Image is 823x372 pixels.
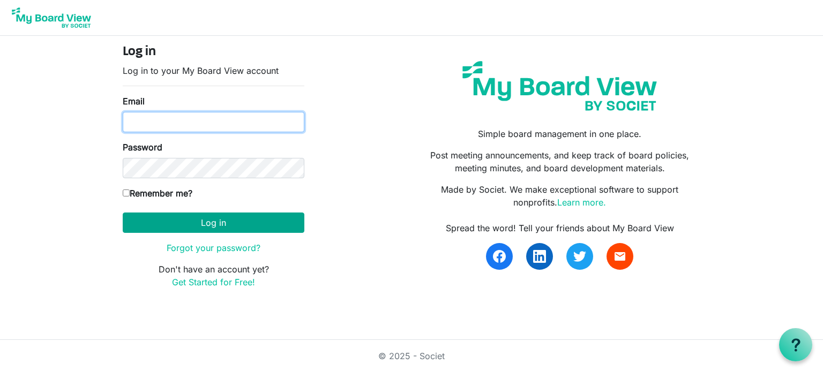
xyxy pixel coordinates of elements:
[167,242,260,253] a: Forgot your password?
[493,250,506,263] img: facebook.svg
[420,183,700,209] p: Made by Societ. We make exceptional software to support nonprofits.
[123,263,304,289] p: Don't have an account yet?
[123,187,192,200] label: Remember me?
[420,149,700,174] p: Post meeting announcements, and keep track of board policies, meeting minutes, and board developm...
[123,212,304,233] button: Log in
[573,250,586,263] img: twitter.svg
[123,189,130,196] input: Remember me?
[9,4,94,31] img: My Board View Logo
[613,250,626,263] span: email
[557,197,606,208] a: Learn more.
[420,127,700,140] p: Simple board management in one place.
[378,351,445,361] a: © 2025 - Societ
[123,141,162,154] label: Password
[123,44,304,60] h4: Log in
[454,53,665,119] img: my-board-view-societ.svg
[172,277,255,287] a: Get Started for Free!
[533,250,546,263] img: linkedin.svg
[123,95,145,108] label: Email
[607,243,633,270] a: email
[420,222,700,234] div: Spread the word! Tell your friends about My Board View
[123,64,304,77] p: Log in to your My Board View account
